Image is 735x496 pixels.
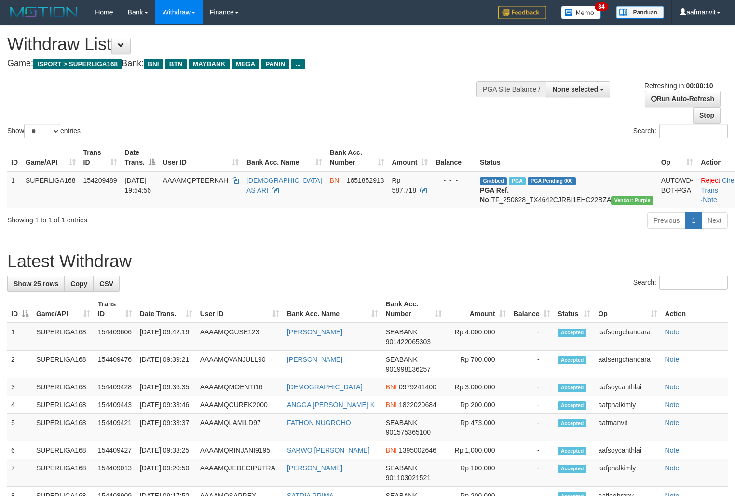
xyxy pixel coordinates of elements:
[388,144,432,171] th: Amount: activate to sort column ascending
[616,6,664,19] img: panduan.png
[32,396,94,414] td: SUPERLIGA168
[686,82,713,90] strong: 00:00:10
[136,459,196,487] td: [DATE] 09:20:50
[594,378,661,396] td: aafsoycanthlai
[189,59,230,69] span: MAYBANK
[594,414,661,441] td: aafmanvit
[633,124,728,138] label: Search:
[24,124,60,138] select: Showentries
[510,459,554,487] td: -
[163,177,228,184] span: AAAAMQPTBERKAH
[665,356,680,363] a: Note
[196,459,283,487] td: AAAAMQJEBECIPUTRA
[7,124,81,138] label: Show entries
[701,212,728,229] a: Next
[594,396,661,414] td: aafphalkimly
[283,295,382,323] th: Bank Acc. Name: activate to sort column ascending
[510,441,554,459] td: -
[287,401,375,409] a: ANGGA [PERSON_NAME] K
[558,329,587,337] span: Accepted
[196,441,283,459] td: AAAAMQRINJANI9195
[561,6,601,19] img: Button%20Memo.svg
[657,144,697,171] th: Op: activate to sort column ascending
[546,81,610,97] button: None selected
[144,59,163,69] span: BNI
[498,6,546,19] img: Feedback.jpg
[558,384,587,392] span: Accepted
[476,144,657,171] th: Status
[94,323,136,351] td: 154409606
[657,171,697,208] td: AUTOWD-BOT-PGA
[261,59,289,69] span: PANIN
[32,351,94,378] td: SUPERLIGA168
[685,212,702,229] a: 1
[386,338,431,345] span: Copy 901422065303 to clipboard
[659,276,728,290] input: Search:
[7,441,32,459] td: 6
[386,446,397,454] span: BNI
[326,144,388,171] th: Bank Acc. Number: activate to sort column ascending
[93,276,120,292] a: CSV
[476,171,657,208] td: TF_250828_TX4642CJRBI1EHC22BZA
[703,196,717,204] a: Note
[125,177,151,194] span: [DATE] 19:54:56
[7,211,299,225] div: Showing 1 to 1 of 1 entries
[232,59,259,69] span: MEGA
[665,401,680,409] a: Note
[476,81,546,97] div: PGA Site Balance /
[386,401,397,409] span: BNI
[287,383,363,391] a: [DEMOGRAPHIC_DATA]
[7,378,32,396] td: 3
[552,85,598,93] span: None selected
[558,401,587,410] span: Accepted
[287,464,342,472] a: [PERSON_NAME]
[32,323,94,351] td: SUPERLIGA168
[7,144,22,171] th: ID
[94,441,136,459] td: 154409427
[70,280,87,288] span: Copy
[386,464,418,472] span: SEABANK
[510,351,554,378] td: -
[80,144,121,171] th: Trans ID: activate to sort column ascending
[196,378,283,396] td: AAAAMQMOENTI16
[594,351,661,378] td: aafsengchandara
[7,323,32,351] td: 1
[386,474,431,482] span: Copy 901103021521 to clipboard
[7,59,480,69] h4: Game: Bank:
[510,396,554,414] td: -
[7,35,480,54] h1: Withdraw List
[287,419,351,427] a: FATHON NUGROHO
[665,383,680,391] a: Note
[94,295,136,323] th: Trans ID: activate to sort column ascending
[7,414,32,441] td: 5
[558,419,587,427] span: Accepted
[693,107,721,124] a: Stop
[399,383,436,391] span: Copy 0979241400 to clipboard
[196,295,283,323] th: User ID: activate to sort column ascending
[386,356,418,363] span: SEABANK
[159,144,243,171] th: User ID: activate to sort column ascending
[32,378,94,396] td: SUPERLIGA168
[510,295,554,323] th: Balance: activate to sort column ascending
[386,383,397,391] span: BNI
[7,252,728,271] h1: Latest Withdraw
[594,441,661,459] td: aafsoycanthlai
[94,414,136,441] td: 154409421
[594,323,661,351] td: aafsengchandara
[399,401,436,409] span: Copy 1822020684 to clipboard
[136,414,196,441] td: [DATE] 09:33:37
[382,295,446,323] th: Bank Acc. Number: activate to sort column ascending
[32,295,94,323] th: Game/API: activate to sort column ascending
[33,59,122,69] span: ISPORT > SUPERLIGA168
[510,414,554,441] td: -
[386,328,418,336] span: SEABANK
[446,414,509,441] td: Rp 473,000
[196,351,283,378] td: AAAAMQVANJULL90
[432,144,476,171] th: Balance
[645,91,721,107] a: Run Auto-Refresh
[94,378,136,396] td: 154409428
[7,295,32,323] th: ID: activate to sort column descending
[446,396,509,414] td: Rp 200,000
[509,177,526,185] span: Marked by aafchhiseyha
[386,365,431,373] span: Copy 901998136257 to clipboard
